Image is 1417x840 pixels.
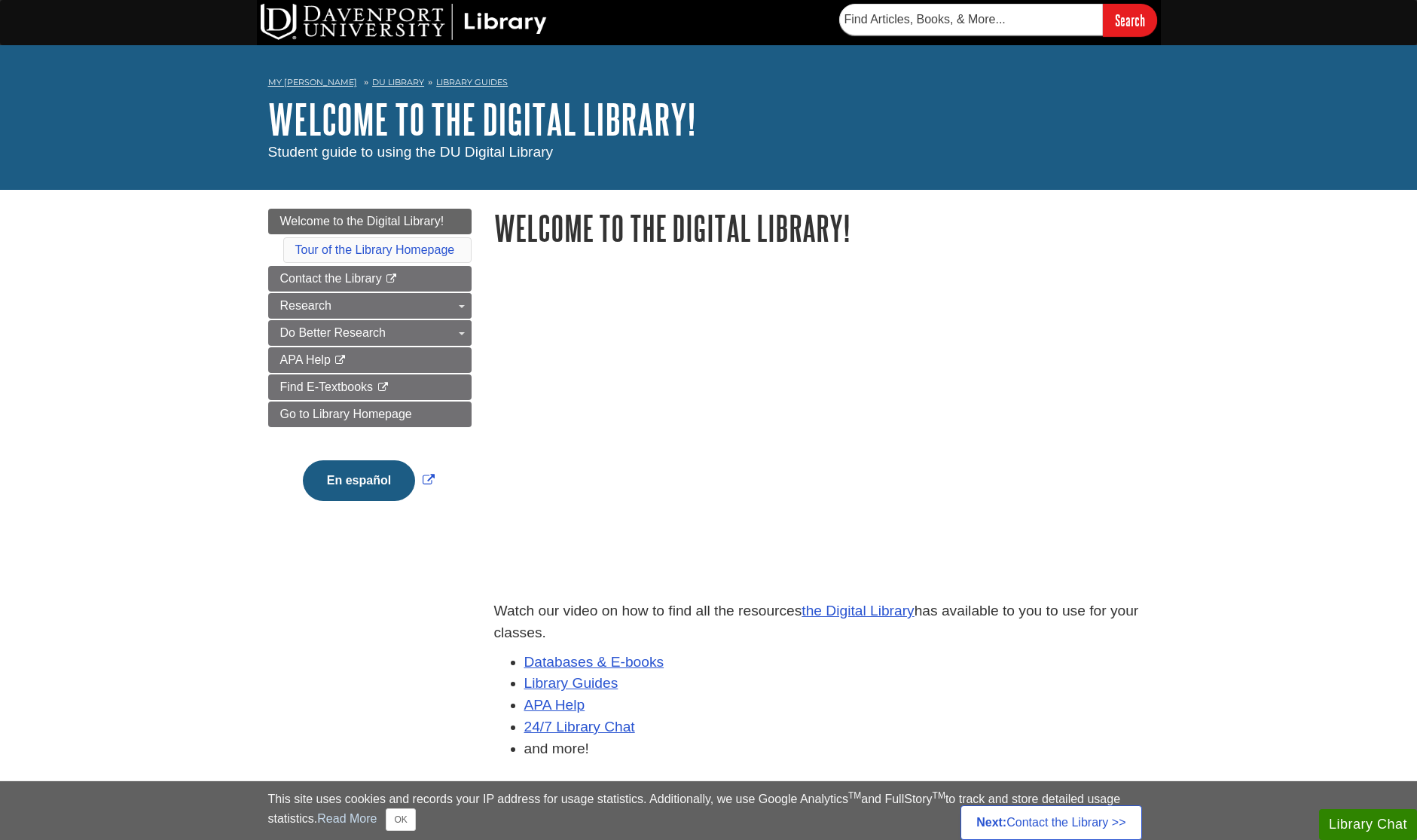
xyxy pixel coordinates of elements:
[377,383,389,393] i: This link opens in a new window
[280,299,331,312] span: Research
[386,808,415,831] button: Close
[268,320,472,346] a: Do Better Research
[280,353,331,366] span: APA Help
[802,603,914,619] a: the Digital Library
[385,274,398,284] i: This link opens in a new window
[280,380,374,393] span: Find E-Textbooks
[524,654,664,670] a: Databases & E-books
[334,356,347,365] i: This link opens in a new window
[1103,4,1157,36] input: Search
[299,474,438,487] a: Link opens in new window
[280,272,382,285] span: Contact the Library
[280,215,444,228] span: Welcome to the Digital Library!
[268,402,472,427] a: Go to Library Homepage
[494,600,1150,644] p: Watch our video on how to find all the resources has available to you to use for your classes.
[268,790,1150,831] div: This site uses cookies and records your IP address for usage statistics. Additionally, we use Goo...
[268,374,472,400] a: Find E-Textbooks
[372,77,424,87] a: DU Library
[295,243,455,256] a: Tour of the Library Homepage
[436,77,508,87] a: Library Guides
[268,293,472,319] a: Research
[268,209,472,527] div: Guide Page Menu
[494,209,1150,247] h1: Welcome to the Digital Library!
[976,816,1006,829] strong: Next:
[839,4,1157,36] form: Searches DU Library's articles, books, and more
[268,96,696,142] a: Welcome to the Digital Library!
[1319,809,1417,840] button: Library Chat
[960,805,1141,840] a: Next:Contact the Library >>
[280,326,386,339] span: Do Better Research
[317,812,377,825] a: Read More
[524,675,618,691] a: Library Guides
[303,460,415,501] button: En español
[268,72,1150,96] nav: breadcrumb
[261,4,547,40] img: DU Library
[280,408,412,420] span: Go to Library Homepage
[268,144,554,160] span: Student guide to using the DU Digital Library
[524,719,635,735] a: 24/7 Library Chat
[268,209,472,234] a: Welcome to the Digital Library!
[524,697,585,713] a: APA Help
[268,347,472,373] a: APA Help
[839,4,1103,35] input: Find Articles, Books, & More...
[268,76,357,89] a: My [PERSON_NAME]
[524,738,1150,760] li: and more!
[268,266,472,292] a: Contact the Library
